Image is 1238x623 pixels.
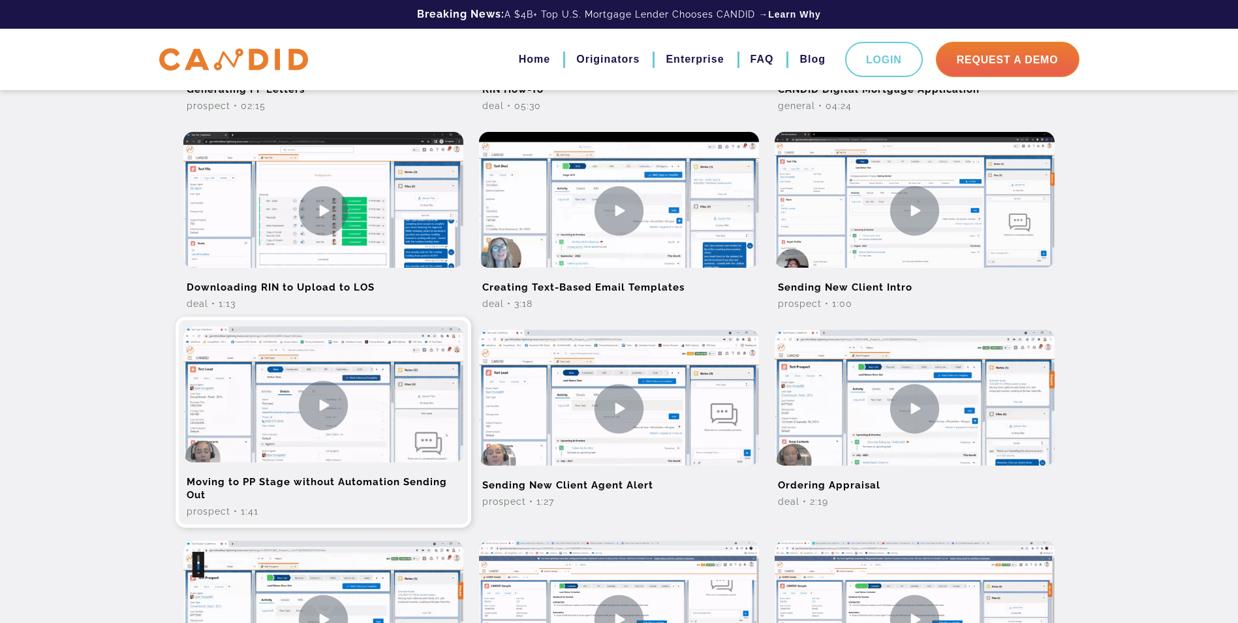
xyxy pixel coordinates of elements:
[183,462,463,505] h2: Moving to PP Stage without Automation Sending Out
[479,297,759,310] div: Deal • 3:18
[775,268,1055,297] h2: Sending New Client Intro
[775,466,1055,495] h2: Ordering Appraisal
[775,297,1055,310] div: Prospect • 1:00
[479,466,759,495] h2: Sending New Client Agent Alert
[775,495,1055,508] div: Deal • 2:19
[845,42,923,77] a: Login
[183,268,463,297] h2: Downloading RIN to Upload to LOS
[666,48,724,71] a: Enterprise
[768,8,821,21] a: Learn Why
[576,48,640,71] a: Originators
[775,132,1055,289] img: Sending New Client Intro Video
[183,99,463,112] div: Prospect • 02:15
[183,297,463,310] div: Deal • 1:13
[936,42,1079,77] a: Request A Demo
[775,99,1055,112] div: General • 04:24
[183,327,463,484] img: Moving to PP Stage without Automation Sending Out Video
[159,48,308,71] img: CANDID APP
[479,99,759,112] div: Deal • 05:30
[775,330,1055,487] img: Ordering Appraisal Video
[479,132,759,289] img: Creating Text-Based Email Templates Video
[183,132,463,289] img: Downloading RIN to Upload to LOS Video
[183,505,463,518] div: Prospect • 1:41
[519,48,550,71] a: Home
[479,495,759,508] div: Prospect • 1:27
[799,48,826,71] a: Blog
[417,8,504,20] b: Breaking News:
[479,268,759,297] h2: Creating Text-Based Email Templates
[751,48,774,71] a: FAQ
[479,330,759,487] img: Sending New Client Agent Alert Video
